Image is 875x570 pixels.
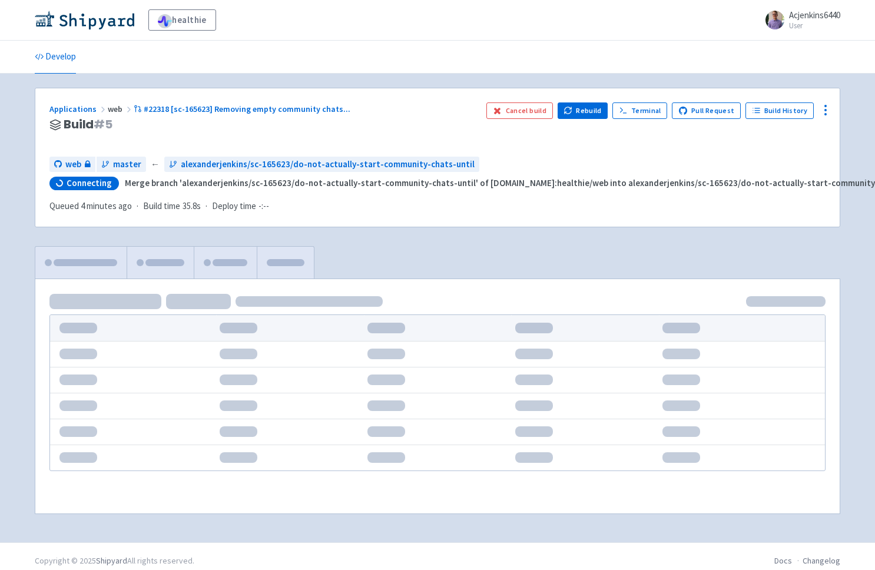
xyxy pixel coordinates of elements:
[181,158,475,171] span: alexanderjenkins/sc-165623/do-not-actually-start-community-chats-until
[774,555,792,566] a: Docs
[49,200,276,213] div: · ·
[672,102,741,119] a: Pull Request
[108,104,134,114] span: web
[558,102,608,119] button: Rebuild
[164,157,479,173] a: alexanderjenkins/sc-165623/do-not-actually-start-community-chats-until
[97,157,146,173] a: master
[212,200,256,213] span: Deploy time
[113,158,141,171] span: master
[789,9,840,21] span: Acjenkins6440
[67,177,112,189] span: Connecting
[803,555,840,566] a: Changelog
[81,200,132,211] time: 4 minutes ago
[49,157,95,173] a: web
[745,102,814,119] a: Build History
[612,102,667,119] a: Terminal
[35,555,194,567] div: Copyright © 2025 All rights reserved.
[789,22,840,29] small: User
[134,104,352,114] a: #22318 [sc-165623] Removing empty community chats...
[35,11,134,29] img: Shipyard logo
[183,200,201,213] span: 35.8s
[35,41,76,74] a: Develop
[258,200,269,213] span: -:--
[486,102,553,119] button: Cancel build
[64,118,112,131] span: Build
[148,9,216,31] a: healthie
[65,158,81,171] span: web
[94,116,112,132] span: # 5
[144,104,350,114] span: #22318 [sc-165623] Removing empty community chats ...
[49,200,132,211] span: Queued
[151,158,160,171] span: ←
[758,11,840,29] a: Acjenkins6440 User
[49,104,108,114] a: Applications
[143,200,180,213] span: Build time
[96,555,127,566] a: Shipyard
